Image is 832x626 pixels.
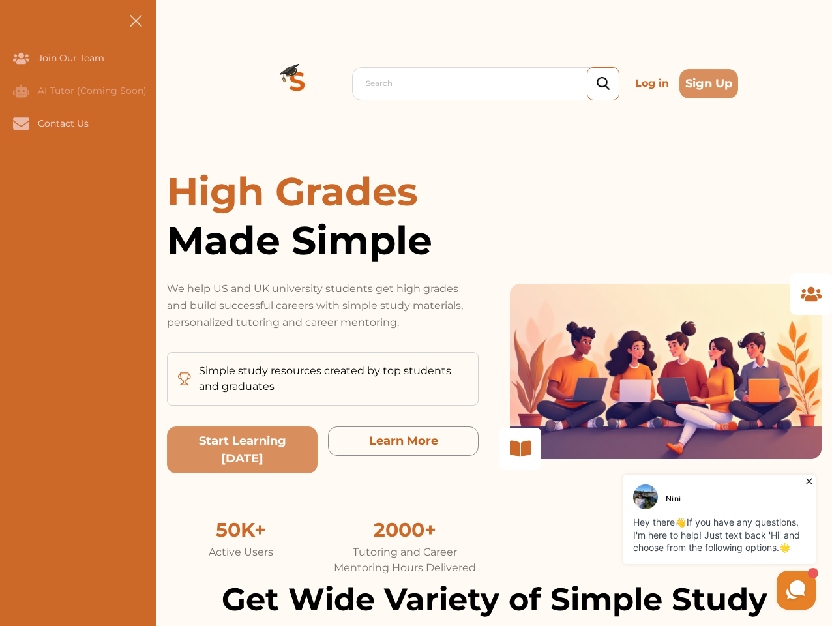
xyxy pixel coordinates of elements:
span: High Grades [167,168,418,215]
span: Made Simple [167,216,479,265]
div: Tutoring and Career Mentoring Hours Delivered [331,544,479,576]
button: Sign Up [679,69,738,98]
iframe: HelpCrunch [519,471,819,613]
img: search_icon [597,77,610,91]
div: Active Users [167,544,315,560]
img: Logo [250,37,344,130]
div: 2000+ [331,515,479,544]
p: Log in [630,70,674,97]
button: Start Learning Today [167,426,318,473]
p: We help US and UK university students get high grades and build successful careers with simple st... [167,280,479,331]
div: 50K+ [167,515,315,544]
p: Simple study resources created by top students and graduates [199,363,468,395]
button: Learn More [328,426,479,456]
